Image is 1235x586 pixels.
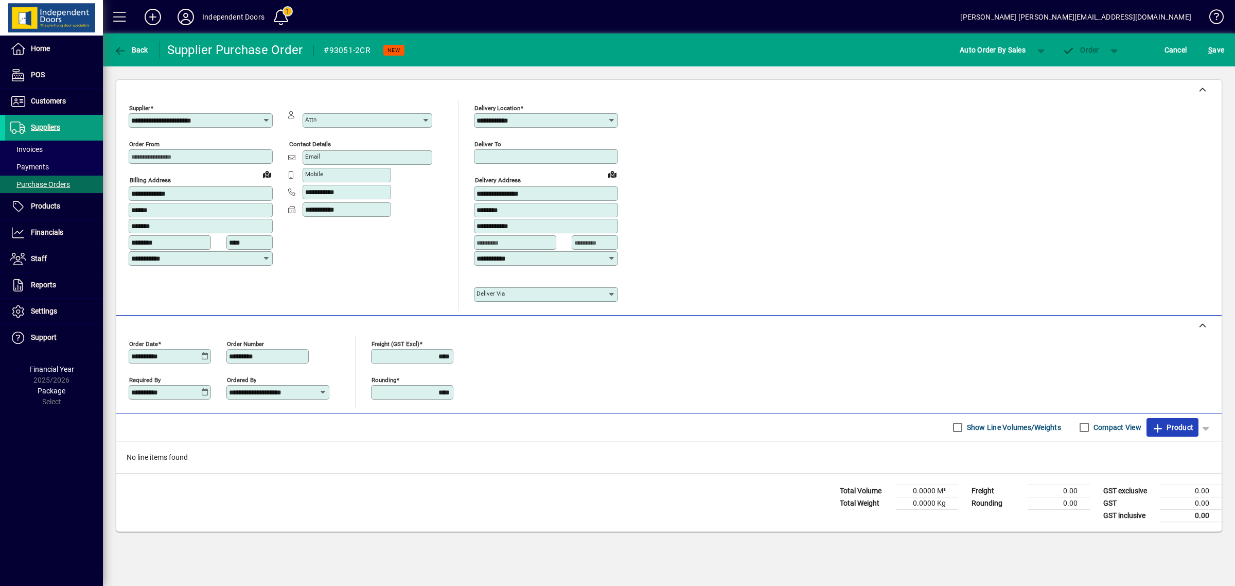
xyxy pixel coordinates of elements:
button: Add [136,8,169,26]
td: GST inclusive [1098,509,1160,522]
td: Total Weight [835,497,896,509]
td: 0.00 [1028,485,1090,497]
td: Total Volume [835,485,896,497]
span: Order [1063,46,1099,54]
a: Reports [5,272,103,298]
mat-label: Deliver via [477,290,505,297]
span: Support [31,333,57,341]
td: 0.00 [1160,485,1222,497]
span: Product [1152,419,1193,436]
span: Invoices [10,145,43,153]
span: Financial Year [29,365,74,373]
div: Independent Doors [202,9,264,25]
span: Staff [31,254,47,263]
span: Reports [31,281,56,289]
label: Compact View [1091,422,1141,433]
a: View on map [604,166,621,182]
div: [PERSON_NAME] [PERSON_NAME][EMAIL_ADDRESS][DOMAIN_NAME] [960,9,1191,25]
mat-label: Supplier [129,105,150,112]
a: Home [5,36,103,62]
td: 0.0000 Kg [896,497,958,509]
button: Auto Order By Sales [955,41,1031,59]
span: Suppliers [31,123,60,131]
a: Knowledge Base [1202,2,1222,36]
span: POS [31,71,45,79]
span: Purchase Orders [10,180,70,188]
span: Customers [31,97,66,105]
label: Show Line Volumes/Weights [965,422,1061,433]
span: ave [1208,42,1224,58]
td: Rounding [966,497,1028,509]
mat-label: Email [305,153,320,160]
mat-label: Delivery Location [474,105,520,112]
span: Cancel [1165,42,1187,58]
span: Financials [31,228,63,236]
td: Freight [966,485,1028,497]
span: Payments [10,163,49,171]
div: #93051-2CR [324,42,370,59]
button: Order [1057,41,1104,59]
app-page-header-button: Back [103,41,160,59]
mat-label: Deliver To [474,141,501,148]
span: Package [38,387,65,395]
a: POS [5,62,103,88]
button: Save [1206,41,1227,59]
mat-label: Ordered by [227,376,256,383]
button: Back [111,41,151,59]
span: Home [31,44,50,53]
mat-label: Freight (GST excl) [372,340,419,347]
button: Product [1146,418,1198,437]
a: Support [5,325,103,351]
td: 0.00 [1028,497,1090,509]
mat-label: Rounding [372,376,396,383]
a: Purchase Orders [5,176,103,193]
span: Settings [31,307,57,315]
mat-label: Order date [129,340,158,347]
a: View on map [259,166,275,182]
td: GST [1098,497,1160,509]
td: 0.00 [1160,497,1222,509]
a: Settings [5,299,103,324]
a: Financials [5,220,103,246]
span: Products [31,202,60,210]
a: Products [5,194,103,219]
mat-label: Required by [129,376,161,383]
span: Back [114,46,148,54]
mat-label: Attn [305,116,316,123]
mat-label: Order number [227,340,264,347]
a: Payments [5,158,103,176]
button: Cancel [1162,41,1190,59]
a: Staff [5,246,103,272]
td: 0.00 [1160,509,1222,522]
div: No line items found [116,442,1222,473]
button: Profile [169,8,202,26]
td: 0.0000 M³ [896,485,958,497]
div: Supplier Purchase Order [167,42,303,58]
mat-label: Mobile [305,170,323,178]
span: NEW [387,47,400,54]
td: GST exclusive [1098,485,1160,497]
a: Customers [5,89,103,114]
span: S [1208,46,1212,54]
mat-label: Order from [129,141,160,148]
span: Auto Order By Sales [960,42,1026,58]
a: Invoices [5,141,103,158]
